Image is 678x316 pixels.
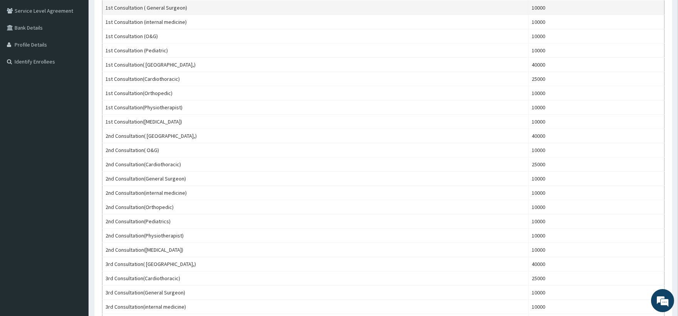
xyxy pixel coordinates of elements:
td: 1st Consultation ( General Surgeon) [102,1,529,15]
td: 10000 [528,200,664,214]
td: 2nd Consultation(Cardiothoracic) [102,157,529,172]
td: 2nd Consultation([MEDICAL_DATA]) [102,243,529,257]
td: 10000 [528,243,664,257]
td: 25000 [528,157,664,172]
td: 10000 [528,100,664,115]
td: 1st Consultation(Cardiothoracic) [102,72,529,86]
div: Chat with us now [40,43,129,53]
td: 1st Consultation (Pediatric) [102,43,529,58]
td: 1st Consultation (O&G) [102,29,529,43]
td: 10000 [528,1,664,15]
td: 1st Consultation (internal medicine) [102,15,529,29]
td: 2nd Consultation(General Surgeon) [102,172,529,186]
td: 2nd Consultation(Physiotherapist) [102,229,529,243]
td: 25000 [528,271,664,286]
td: 10000 [528,286,664,300]
td: 1st Consultation(Orthopedic) [102,86,529,100]
img: d_794563401_company_1708531726252_794563401 [14,38,31,58]
td: 40000 [528,257,664,271]
td: 3rd Consultation(internal medicine) [102,300,529,314]
textarea: Type your message and hit 'Enter' [4,210,147,237]
td: 10000 [528,229,664,243]
td: 2nd Consultation( O&G) [102,143,529,157]
td: 2nd Consultation(Pediatrics) [102,214,529,229]
td: 3rd Consultation(General Surgeon) [102,286,529,300]
td: 1st Consultation([MEDICAL_DATA]) [102,115,529,129]
td: 10000 [528,186,664,200]
td: 3rd Consultation( [GEOGRAPHIC_DATA],) [102,257,529,271]
td: 2nd Consultation( [GEOGRAPHIC_DATA],) [102,129,529,143]
td: 2nd Consultation(internal medicine) [102,186,529,200]
td: 10000 [528,15,664,29]
td: 10000 [528,115,664,129]
td: 1st Consultation( [GEOGRAPHIC_DATA],) [102,58,529,72]
td: 10000 [528,300,664,314]
td: 40000 [528,58,664,72]
td: 10000 [528,86,664,100]
td: 1st Consultation(Physiotherapist) [102,100,529,115]
td: 40000 [528,129,664,143]
td: 25000 [528,72,664,86]
td: 10000 [528,29,664,43]
td: 3rd Consultation(Cardiothoracic) [102,271,529,286]
span: We're online! [45,97,106,175]
td: 10000 [528,143,664,157]
td: 10000 [528,214,664,229]
div: Minimize live chat window [126,4,145,22]
td: 10000 [528,172,664,186]
td: 10000 [528,43,664,58]
td: 2nd Consultation(Orthopedic) [102,200,529,214]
